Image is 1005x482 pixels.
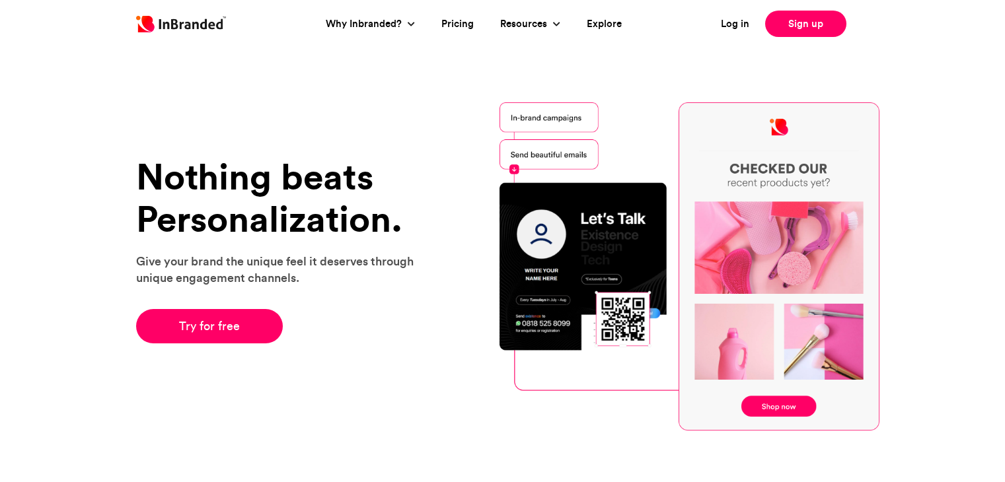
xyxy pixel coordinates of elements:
h1: Nothing beats Personalization. [136,156,430,240]
a: Why Inbranded? [326,17,405,32]
a: Explore [587,17,622,32]
a: Sign up [765,11,846,37]
p: Give your brand the unique feel it deserves through unique engagement channels. [136,253,430,286]
img: Inbranded [136,16,226,32]
a: Try for free [136,309,283,343]
a: Log in [721,17,749,32]
a: Resources [500,17,550,32]
a: Pricing [441,17,474,32]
